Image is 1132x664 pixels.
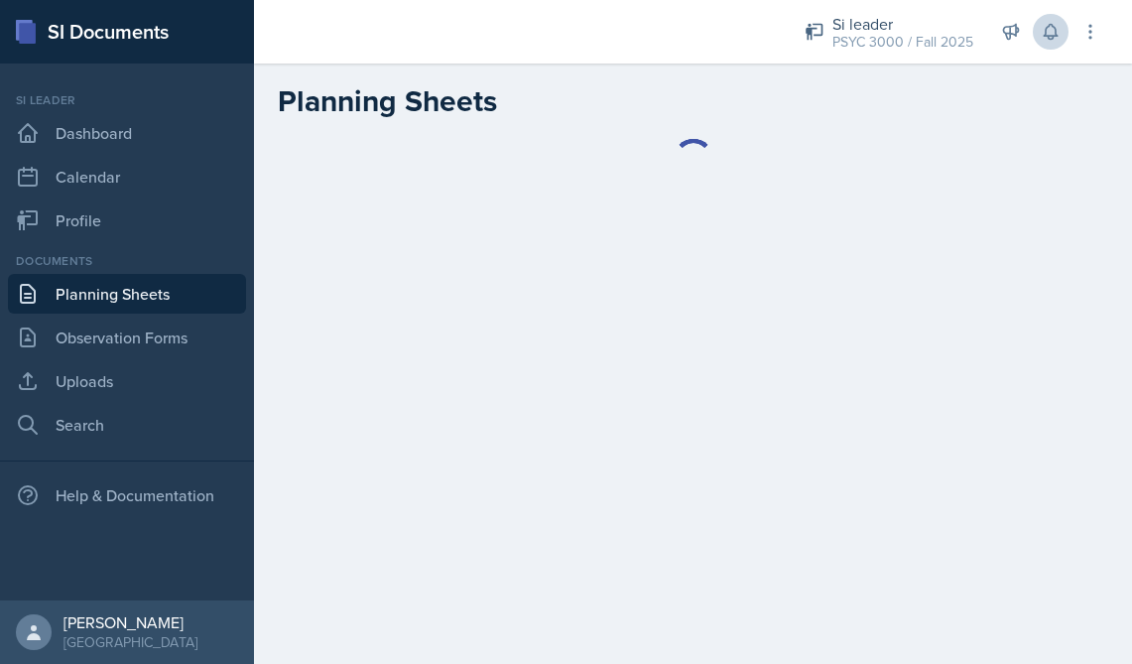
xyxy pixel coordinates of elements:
div: Si leader [832,12,973,36]
div: Help & Documentation [8,475,246,515]
a: Search [8,405,246,445]
a: Calendar [8,157,246,197]
div: Documents [8,252,246,270]
a: Planning Sheets [8,274,246,314]
a: Dashboard [8,113,246,153]
a: Profile [8,200,246,240]
div: PSYC 3000 / Fall 2025 [832,32,973,53]
div: [PERSON_NAME] [63,612,197,632]
a: Observation Forms [8,318,246,357]
h2: Planning Sheets [278,83,497,119]
a: Uploads [8,361,246,401]
div: [GEOGRAPHIC_DATA] [63,632,197,652]
div: Si leader [8,91,246,109]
